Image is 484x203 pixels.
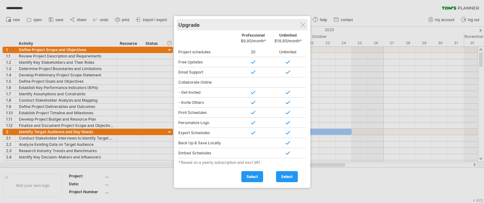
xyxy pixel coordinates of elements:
div: Export Schedules [178,128,236,138]
div: - Invite Others [178,98,236,108]
div: Embed Schedules [178,148,236,158]
span: select [281,174,293,179]
div: Back Up & Save Locally [178,138,236,148]
span: select [246,174,258,179]
span: $19,95/month* [274,39,302,43]
div: Project schedules [178,47,236,57]
div: Collaborate Online [178,77,236,87]
div: Upgrade [178,19,306,30]
div: Professional [236,33,271,46]
div: Print Schedules [178,108,236,118]
span: $9,95/month* [241,39,266,43]
div: 20 [236,47,271,57]
div: - Get Invited [178,87,236,98]
a: select [276,171,298,182]
div: Personalize Logo [178,118,236,128]
div: Email Support [178,67,236,77]
div: Unlimited [271,47,305,57]
div: Unlimited [271,33,305,46]
a: select [241,171,263,182]
div: * Based on a yearly subscription and excl VAT. [178,160,306,165]
div: Free Updates [178,57,236,67]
